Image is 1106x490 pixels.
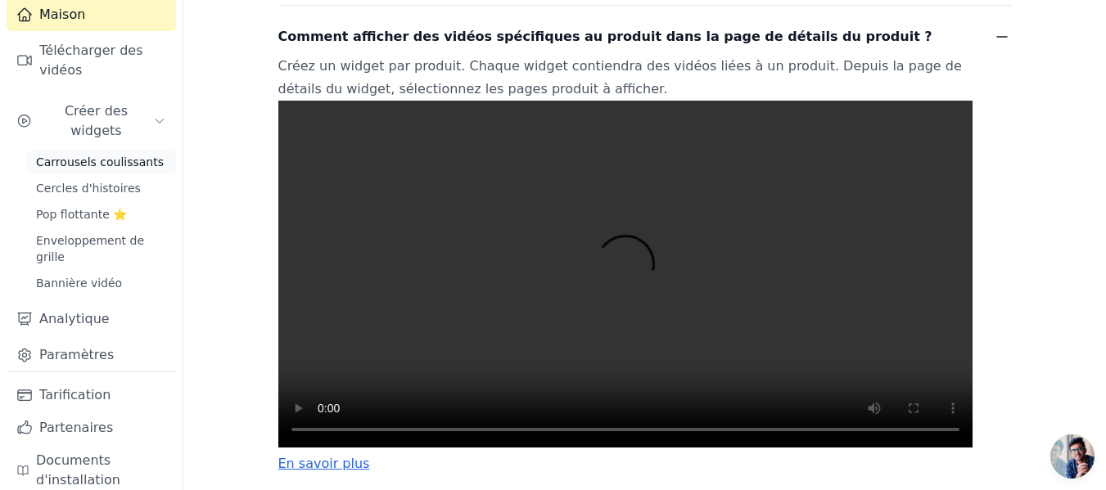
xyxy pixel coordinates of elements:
font: Tarification [39,387,111,402]
a: Cercles d'histoires [26,177,176,200]
a: Télécharger des vidéos [7,34,176,87]
a: Enveloppement de grille [26,229,176,268]
font: Partenaires [39,420,113,435]
font: Enveloppement de grille [36,234,144,263]
font: Créez un widget par produit. Chaque widget contiendra des vidéos liées à un produit. Depuis la pa... [278,58,962,97]
a: Ouvrir le chat [1050,434,1095,479]
font: Bannière vidéo [36,276,122,290]
font: Pop flottante ⭐ [36,208,127,221]
button: Comment afficher des vidéos spécifiques au produit dans la page de détails du produit ? [278,25,1012,48]
font: Analytique [39,311,110,326]
font: Paramètres [39,347,114,362]
font: Télécharger des vidéos [39,43,142,78]
font: Documents d'installation [36,452,120,488]
font: Carrousels coulissants [36,155,164,169]
font: Créer des widgets [65,103,128,138]
button: Créer des widgets [7,95,176,147]
a: Paramètres [7,339,176,371]
font: Comment afficher des vidéos spécifiques au produit dans la page de détails du produit ? [278,29,932,44]
a: Bannière vidéo [26,272,176,294]
font: Cercles d'histoires [36,182,141,195]
font: Maison [39,7,85,22]
a: Tarification [7,379,176,411]
a: En savoir plus [278,456,370,471]
a: Pop flottante ⭐ [26,203,176,226]
a: Partenaires [7,411,176,444]
a: Carrousels coulissants [26,151,176,173]
a: Analytique [7,303,176,335]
